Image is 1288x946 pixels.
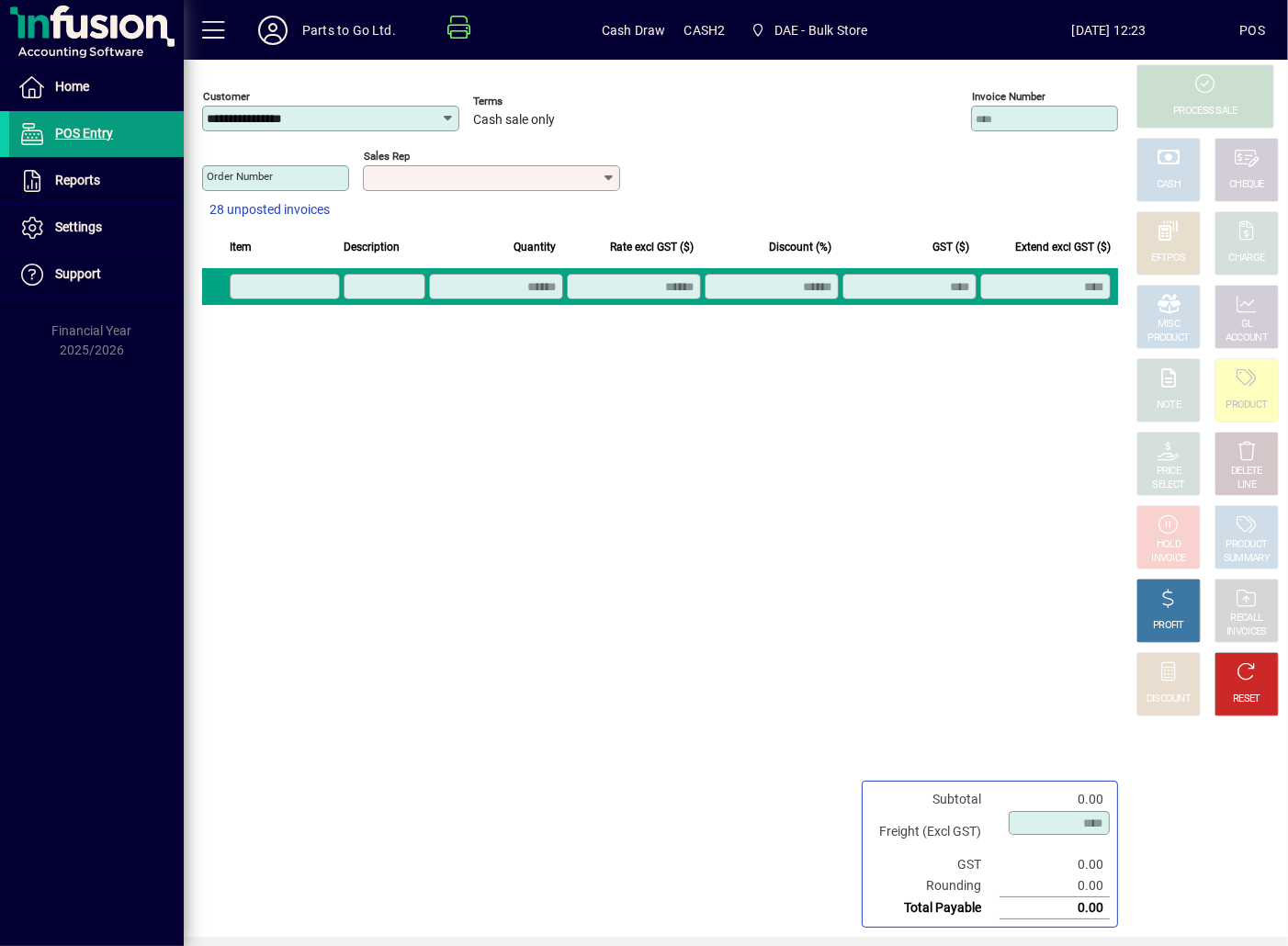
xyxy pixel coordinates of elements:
[473,113,555,128] span: Cash sale only
[55,173,100,187] span: Reports
[1237,479,1256,492] div: LINE
[870,897,1000,919] td: Total Payable
[932,237,969,257] span: GST ($)
[1147,332,1189,345] div: PRODUCT
[1152,252,1186,265] div: EFTPOS
[972,90,1045,103] mat-label: Invoice number
[9,158,184,204] a: Reports
[1231,465,1262,479] div: DELETE
[1229,178,1264,192] div: CHEQUE
[230,237,252,257] span: Item
[203,90,250,103] mat-label: Customer
[1226,538,1267,552] div: PRODUCT
[1000,854,1110,875] td: 0.00
[202,194,337,227] button: 28 unposted invoices
[55,126,113,141] span: POS Entry
[769,237,831,257] span: Discount (%)
[1000,897,1110,919] td: 0.00
[1239,16,1265,45] div: POS
[1157,538,1181,552] div: HOLD
[364,150,410,163] mat-label: Sales rep
[978,16,1240,45] span: [DATE] 12:23
[302,16,396,45] div: Parts to Go Ltd.
[870,810,1000,854] td: Freight (Excl GST)
[1000,789,1110,810] td: 0.00
[1000,875,1110,897] td: 0.00
[9,252,184,298] a: Support
[514,237,556,257] span: Quantity
[9,64,184,110] a: Home
[55,266,101,281] span: Support
[870,789,1000,810] td: Subtotal
[1226,332,1268,345] div: ACCOUNT
[870,854,1000,875] td: GST
[1173,105,1237,118] div: PROCESS SALE
[1226,625,1266,639] div: INVOICES
[610,237,694,257] span: Rate excl GST ($)
[1015,237,1111,257] span: Extend excl GST ($)
[1231,612,1263,625] div: RECALL
[473,96,583,107] span: Terms
[1157,178,1181,192] div: CASH
[1151,552,1185,566] div: INVOICE
[1233,693,1260,706] div: RESET
[207,170,273,183] mat-label: Order number
[344,237,400,257] span: Description
[1229,252,1265,265] div: CHARGE
[1158,318,1180,332] div: MISC
[870,875,1000,897] td: Rounding
[743,14,875,47] span: DAE - Bulk Store
[1224,552,1270,566] div: SUMMARY
[1147,693,1191,706] div: DISCOUNT
[774,16,868,45] span: DAE - Bulk Store
[9,205,184,251] a: Settings
[1153,479,1185,492] div: SELECT
[602,16,666,45] span: Cash Draw
[243,14,302,47] button: Profile
[209,200,330,220] span: 28 unposted invoices
[1241,318,1253,332] div: GL
[1226,399,1267,412] div: PRODUCT
[55,220,102,234] span: Settings
[1157,465,1181,479] div: PRICE
[1157,399,1181,412] div: NOTE
[55,79,89,94] span: Home
[1153,619,1184,633] div: PROFIT
[684,16,726,45] span: CASH2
